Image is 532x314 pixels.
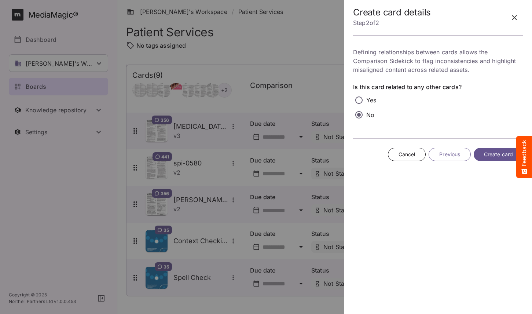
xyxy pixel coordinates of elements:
[353,48,523,74] p: Defining relationships between cards allows the Comparison Sidekick to flag inconsistencies and h...
[474,148,523,161] button: Create card
[388,148,426,161] button: Cancel
[429,148,471,161] button: Previous
[399,150,415,159] span: Cancel
[484,150,513,159] span: Create card
[366,96,376,105] p: Yes
[353,18,431,28] p: Step 2 of 2
[439,150,460,159] span: Previous
[353,83,523,91] label: Is this card related to any other cards?
[516,136,532,178] button: Feedback
[366,110,374,119] p: No
[353,7,431,18] h2: Create card details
